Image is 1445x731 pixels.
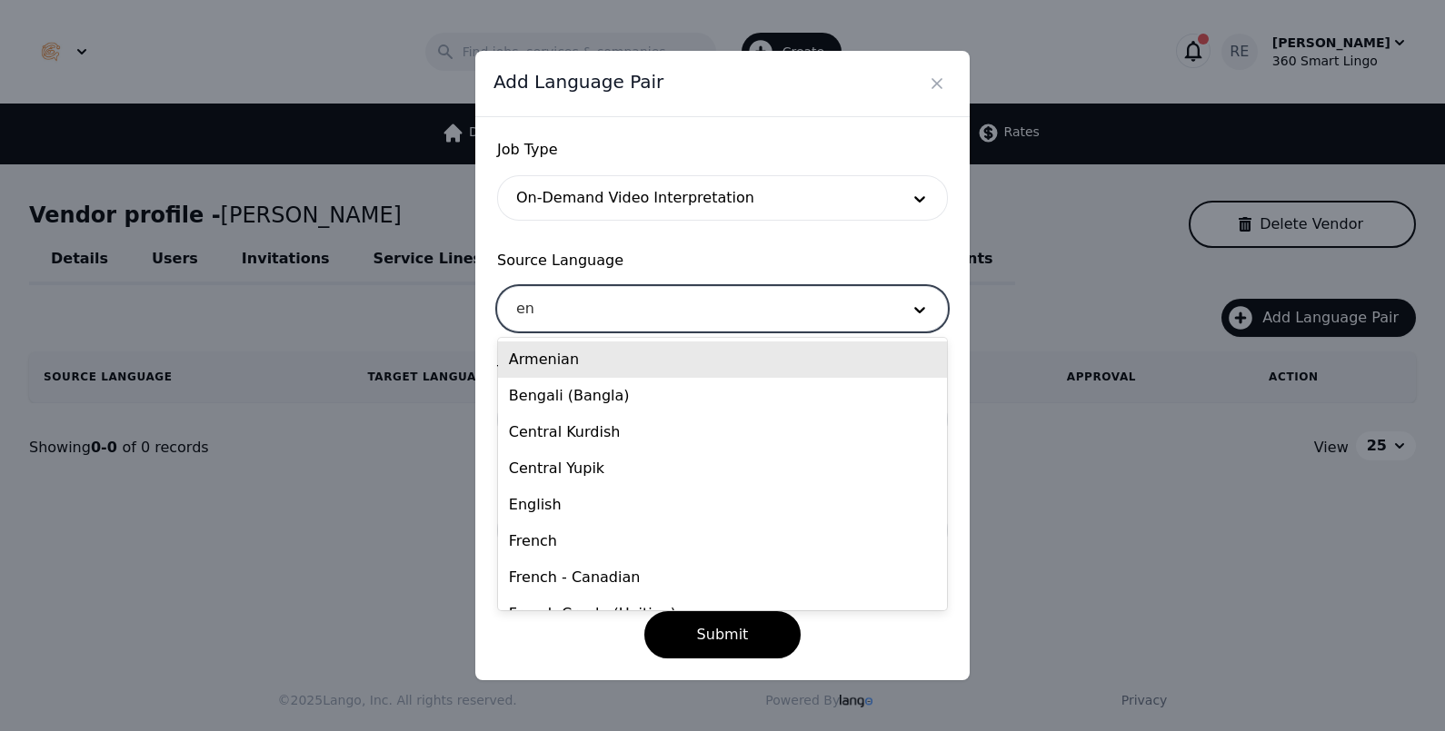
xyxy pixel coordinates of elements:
div: Central Kurdish [498,414,947,450]
div: English [498,487,947,523]
div: Central Yupik [498,450,947,487]
div: French - Canadian [498,559,947,596]
span: Source Language [497,250,948,272]
div: French [498,523,947,559]
div: Bengali (Bangla) [498,378,947,414]
button: Close [922,69,952,98]
div: Armenian [498,341,947,378]
span: Job Type [497,139,948,161]
button: Submit [644,611,802,658]
span: Add Language Pair [493,69,663,94]
div: French Creole (Haitian) [498,596,947,632]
